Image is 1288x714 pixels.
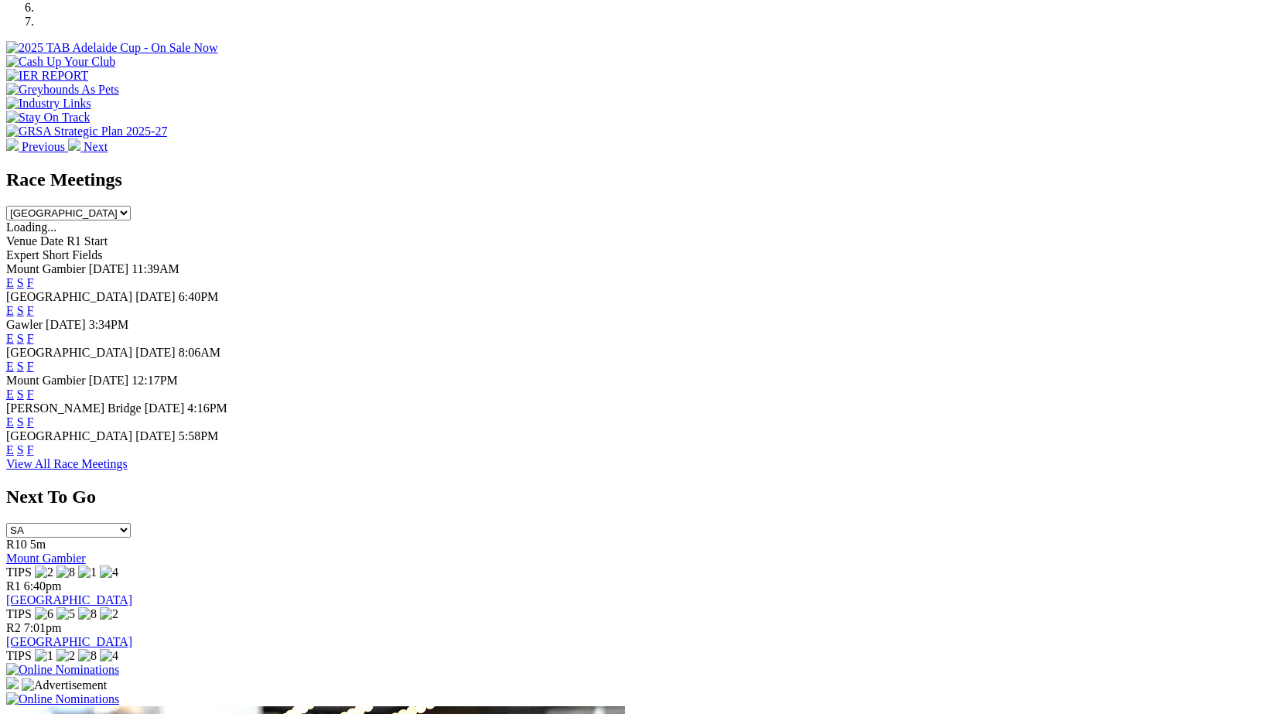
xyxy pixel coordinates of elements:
[78,565,97,579] img: 1
[6,69,88,83] img: IER REPORT
[27,388,34,401] a: F
[35,649,53,663] img: 1
[6,429,132,442] span: [GEOGRAPHIC_DATA]
[6,304,14,317] a: E
[68,138,80,151] img: chevron-right-pager-white.svg
[6,332,14,345] a: E
[22,140,65,153] span: Previous
[135,346,176,359] span: [DATE]
[179,290,219,303] span: 6:40PM
[84,140,108,153] span: Next
[17,443,24,456] a: S
[56,607,75,621] img: 5
[6,457,128,470] a: View All Race Meetings
[6,262,86,275] span: Mount Gambier
[56,565,75,579] img: 8
[78,607,97,621] img: 8
[6,346,132,359] span: [GEOGRAPHIC_DATA]
[17,415,24,429] a: S
[6,692,119,706] img: Online Nominations
[17,304,24,317] a: S
[100,565,118,579] img: 4
[6,318,43,331] span: Gawler
[6,97,91,111] img: Industry Links
[6,111,90,125] img: Stay On Track
[6,677,19,689] img: 15187_Greyhounds_GreysPlayCentral_Resize_SA_WebsiteBanner_300x115_2025.jpg
[30,538,46,551] span: 5m
[6,635,132,648] a: [GEOGRAPHIC_DATA]
[6,552,86,565] a: Mount Gambier
[89,262,129,275] span: [DATE]
[135,429,176,442] span: [DATE]
[6,140,68,153] a: Previous
[89,318,129,331] span: 3:34PM
[68,140,108,153] a: Next
[17,360,24,373] a: S
[6,41,218,55] img: 2025 TAB Adelaide Cup - On Sale Now
[179,346,220,359] span: 8:06AM
[6,538,27,551] span: R10
[56,649,75,663] img: 2
[17,276,24,289] a: S
[27,443,34,456] a: F
[6,83,119,97] img: Greyhounds As Pets
[6,55,115,69] img: Cash Up Your Club
[67,234,108,248] span: R1 Start
[145,401,185,415] span: [DATE]
[17,332,24,345] a: S
[6,169,1282,190] h2: Race Meetings
[72,248,102,261] span: Fields
[17,388,24,401] a: S
[6,388,14,401] a: E
[27,276,34,289] a: F
[27,360,34,373] a: F
[6,607,32,620] span: TIPS
[6,374,86,387] span: Mount Gambier
[6,565,32,579] span: TIPS
[24,621,62,634] span: 7:01pm
[22,678,107,692] img: Advertisement
[132,374,178,387] span: 12:17PM
[6,290,132,303] span: [GEOGRAPHIC_DATA]
[6,360,14,373] a: E
[6,649,32,662] span: TIPS
[6,593,132,606] a: [GEOGRAPHIC_DATA]
[6,415,14,429] a: E
[6,220,56,234] span: Loading...
[6,234,37,248] span: Venue
[35,607,53,621] img: 6
[6,487,1282,507] h2: Next To Go
[35,565,53,579] img: 2
[6,276,14,289] a: E
[179,429,219,442] span: 5:58PM
[27,332,34,345] a: F
[6,125,167,138] img: GRSA Strategic Plan 2025-27
[27,304,34,317] a: F
[135,290,176,303] span: [DATE]
[40,234,63,248] span: Date
[187,401,227,415] span: 4:16PM
[132,262,179,275] span: 11:39AM
[6,443,14,456] a: E
[6,248,39,261] span: Expert
[6,401,142,415] span: [PERSON_NAME] Bridge
[6,138,19,151] img: chevron-left-pager-white.svg
[46,318,86,331] span: [DATE]
[27,415,34,429] a: F
[6,621,21,634] span: R2
[6,579,21,593] span: R1
[24,579,62,593] span: 6:40pm
[100,607,118,621] img: 2
[78,649,97,663] img: 8
[89,374,129,387] span: [DATE]
[100,649,118,663] img: 4
[43,248,70,261] span: Short
[6,663,119,677] img: Online Nominations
